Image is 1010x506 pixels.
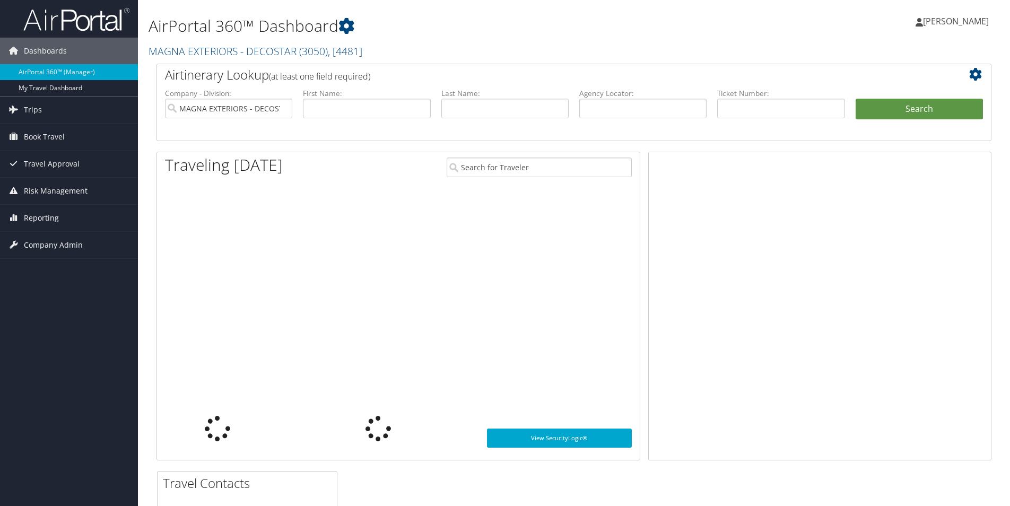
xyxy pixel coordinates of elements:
[24,151,80,177] span: Travel Approval
[303,88,430,99] label: First Name:
[24,38,67,64] span: Dashboards
[23,7,129,32] img: airportal-logo.png
[24,232,83,258] span: Company Admin
[916,5,999,37] a: [PERSON_NAME]
[149,15,716,37] h1: AirPortal 360™ Dashboard
[447,158,632,177] input: Search for Traveler
[487,429,632,448] a: View SecurityLogic®
[923,15,989,27] span: [PERSON_NAME]
[579,88,707,99] label: Agency Locator:
[24,178,88,204] span: Risk Management
[165,66,913,84] h2: Airtinerary Lookup
[163,474,337,492] h2: Travel Contacts
[165,88,292,99] label: Company - Division:
[24,205,59,231] span: Reporting
[24,124,65,150] span: Book Travel
[328,44,362,58] span: , [ 4481 ]
[24,97,42,123] span: Trips
[299,44,328,58] span: ( 3050 )
[165,154,283,176] h1: Traveling [DATE]
[149,44,362,58] a: MAGNA EXTERIORS - DECOSTAR
[269,71,370,82] span: (at least one field required)
[717,88,844,99] label: Ticket Number:
[856,99,983,120] button: Search
[441,88,569,99] label: Last Name:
